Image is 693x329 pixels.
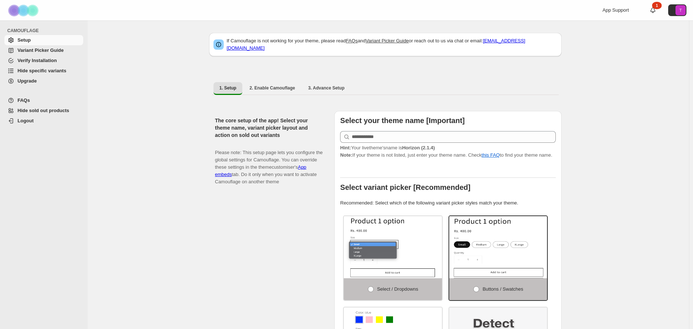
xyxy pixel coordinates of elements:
a: Hide sold out products [4,106,83,116]
a: FAQs [4,95,83,106]
span: Setup [18,37,31,43]
span: App Support [602,7,629,13]
a: Variant Picker Guide [4,45,83,56]
strong: Note: [340,152,352,158]
span: Upgrade [18,78,37,84]
b: Select variant picker [Recommended] [340,183,470,191]
a: Upgrade [4,76,83,86]
span: Variant Picker Guide [18,47,63,53]
span: FAQs [18,97,30,103]
a: Variant Picker Guide [366,38,409,43]
span: Your live theme's name is [340,145,435,150]
span: Logout [18,118,34,123]
span: Buttons / Swatches [482,286,523,292]
span: Hide specific variants [18,68,66,73]
a: this FAQ [482,152,500,158]
img: Select / Dropdowns [344,216,442,278]
a: Setup [4,35,83,45]
text: T [679,8,682,12]
a: FAQs [346,38,358,43]
span: 2. Enable Camouflage [250,85,295,91]
span: Hide sold out products [18,108,69,113]
p: Recommended: Select which of the following variant picker styles match your theme. [340,199,556,207]
img: Buttons / Swatches [449,216,547,278]
a: Hide specific variants [4,66,83,76]
span: CAMOUFLAGE [7,28,84,34]
span: Verify Installation [18,58,57,63]
a: Verify Installation [4,56,83,66]
div: 1 [652,2,662,9]
p: If your theme is not listed, just enter your theme name. Check to find your theme name. [340,144,556,159]
span: Select / Dropdowns [377,286,418,292]
span: Avatar with initials T [675,5,686,15]
span: 3. Advance Setup [308,85,344,91]
span: 1. Setup [219,85,236,91]
img: Camouflage [6,0,42,20]
h2: The core setup of the app! Select your theme name, variant picker layout and action on sold out v... [215,117,323,139]
b: Select your theme name [Important] [340,116,465,125]
p: Please note: This setup page lets you configure the global settings for Camouflage. You can overr... [215,142,323,185]
a: 1 [649,7,657,14]
strong: Hint: [340,145,351,150]
a: Logout [4,116,83,126]
button: Avatar with initials T [668,4,686,16]
p: If Camouflage is not working for your theme, please read and or reach out to us via chat or email: [227,37,557,52]
strong: Horizon (2.1.4) [402,145,435,150]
